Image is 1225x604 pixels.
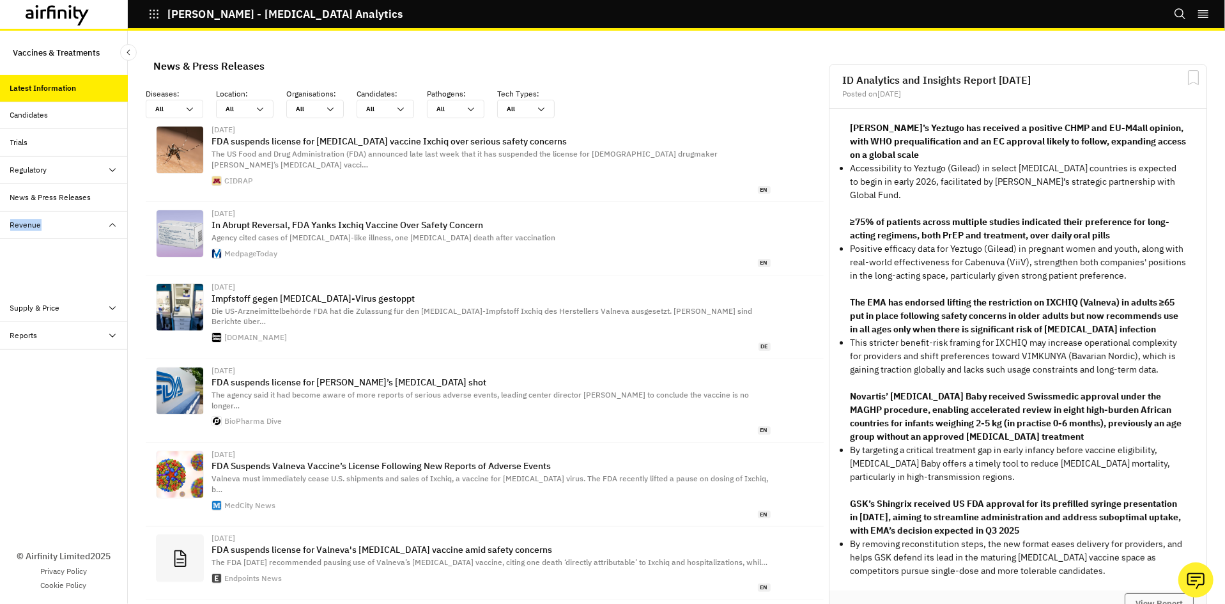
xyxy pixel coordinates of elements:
p: By removing reconstitution steps, the new format eases delivery for providers, and helps GSK defe... [850,538,1186,578]
button: Search [1174,3,1187,25]
div: [DATE] [212,367,771,375]
p: Diseases : [146,88,216,100]
div: [DOMAIN_NAME] [224,334,287,341]
img: iStock-2164870310.jpg [157,127,203,173]
h2: ID Analytics and Insights Report [DATE] [842,75,1194,85]
p: By targeting a critical treatment gap in early infancy before vaccine eligibility, [MEDICAL_DATA]... [850,444,1186,484]
a: [DATE]FDA suspends license for Valneva's [MEDICAL_DATA] vaccine amid safety concernsThe FDA [DATE... [146,527,824,600]
img: favicon.ico [212,176,221,185]
p: © Airfinity Limited 2025 [17,550,111,563]
a: [DATE]FDA suspends license for [PERSON_NAME]’s [MEDICAL_DATA] shotThe agency said it had become a... [146,359,824,443]
strong: ≥75% of patients across multiple studies indicated their preference for long-acting regimens, bot... [850,216,1169,241]
a: [DATE]FDA suspends license for [MEDICAL_DATA] vaccine Ixchiq over serious safety concernsThe US F... [146,118,824,202]
div: MedCity News [224,502,275,509]
div: Revenue [10,219,42,231]
p: Location : [216,88,286,100]
button: Ask our analysts [1178,562,1213,598]
div: Supply & Price [10,302,60,314]
div: Posted on [DATE] [842,90,1194,98]
span: de [759,343,771,351]
span: en [758,426,771,435]
img: favicon.svg [212,249,221,258]
div: BioPharma Dive [224,417,282,425]
p: Tech Types : [497,88,567,100]
div: Endpoints News [224,575,282,582]
img: og_image.jpg [157,284,203,330]
span: Die US-Arzneimittelbehörde FDA hat die Zulassung für den [MEDICAL_DATA]-Impfstoff Ixchiq des Hers... [212,306,752,327]
p: This stricter benefit-risk framing for IXCHIQ may increase operational complexity for providers a... [850,336,1186,376]
span: en [758,584,771,592]
img: apple-touch-icon.png [212,417,221,426]
img: safari-pinned-tab.svg [212,333,221,342]
span: The FDA [DATE] recommended pausing use of Valneva’s [MEDICAL_DATA] vaccine, citing one death ‘dir... [212,557,767,567]
div: Reports [10,330,38,341]
a: [DATE]Impfstoff gegen [MEDICAL_DATA]-Virus gestopptDie US-Arzneimittelbehörde FDA hat die Zulassu... [146,275,824,359]
div: MedpageToday [224,250,277,258]
div: [DATE] [212,210,771,217]
div: CIDRAP [224,177,253,185]
a: [DATE]In Abrupt Reversal, FDA Yanks Ixchiq Vaccine Over Safety ConcernAgency cited cases of [MEDI... [146,202,824,275]
p: FDA Suspends Valneva Vaccine’s License Following New Reports of Adverse Events [212,461,771,471]
p: FDA suspends license for [MEDICAL_DATA] vaccine Ixchiq over serious safety concerns [212,136,771,146]
div: [DATE] [212,283,771,291]
div: Regulatory [10,164,47,176]
div: [DATE] [212,451,771,458]
a: [DATE]FDA Suspends Valneva Vaccine’s License Following New Reports of Adverse EventsValneva must ... [146,443,824,527]
div: [DATE] [212,126,771,134]
span: The US Food and Drug Administration (FDA) announced late last week that it has suspended the lice... [212,149,718,169]
div: Candidates [10,109,49,121]
p: Organisations : [286,88,357,100]
img: favicon.ico [212,501,221,510]
span: The agency said it had become aware of more reports of serious adverse events, leading center dir... [212,390,749,410]
span: en [758,186,771,194]
div: News & Press Releases [10,192,91,203]
img: apple-touch-icon.png [212,574,221,583]
div: Trials [10,137,28,148]
span: en [758,259,771,267]
svg: Bookmark Report [1185,70,1201,86]
p: FDA suspends license for [PERSON_NAME]’s [MEDICAL_DATA] shot [212,377,771,387]
img: Z3M6Ly9kaXZlc2l0ZS1zdG9yYWdlL2RpdmVpbWFnZS9HZXR0eUltYWdlcy0xMjI3NzEwNTA5LmpwZw==.webp [157,368,203,414]
a: Cookie Policy [41,580,87,591]
p: Candidates : [357,88,427,100]
strong: Novartis’ [MEDICAL_DATA] Baby received Swissmedic approval under the MAGHP procedure, enabling ac... [850,391,1182,442]
p: Pathogens : [427,88,497,100]
strong: The EMA has endorsed lifting the restriction on IXCHIQ (Valneva) in adults ≥65 put in place follo... [850,297,1178,335]
img: 117140.jpg [157,210,203,257]
p: Vaccines & Treatments [13,41,100,65]
span: Valneva must immediately cease U.S. shipments and sales of Ixchiq, a vaccine for [MEDICAL_DATA] v... [212,474,768,494]
span: Agency cited cases of [MEDICAL_DATA]-like illness, one [MEDICAL_DATA] death after vaccination [212,233,555,242]
strong: GSK’s Shingrix received US FDA approval for its prefilled syringe presentation in [DATE], aiming ... [850,498,1181,536]
p: Impfstoff gegen [MEDICAL_DATA]-Virus gestoppt [212,293,771,304]
p: Positive efficacy data for Yeztugo (Gilead) in pregnant women and youth, along with real-world ef... [850,242,1186,283]
img: chikungunya_virus.jpg [157,451,203,498]
button: [PERSON_NAME] - [MEDICAL_DATA] Analytics [148,3,403,25]
button: Close Sidebar [120,44,137,61]
div: [DATE] [212,534,771,542]
span: en [758,511,771,519]
a: Privacy Policy [40,566,87,577]
p: [PERSON_NAME] - [MEDICAL_DATA] Analytics [167,8,403,20]
p: FDA suspends license for Valneva's [MEDICAL_DATA] vaccine amid safety concerns [212,545,771,555]
p: In Abrupt Reversal, FDA Yanks Ixchiq Vaccine Over Safety Concern [212,220,771,230]
div: News & Press Releases [153,56,265,75]
p: Accessibility to Yeztugo (Gilead) in select [MEDICAL_DATA] countries is expected to begin in earl... [850,162,1186,202]
div: Latest Information [10,82,77,94]
strong: [PERSON_NAME]’s Yeztugo has received a positive CHMP and EU-M4all opinion, with WHO prequalificat... [850,122,1186,160]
